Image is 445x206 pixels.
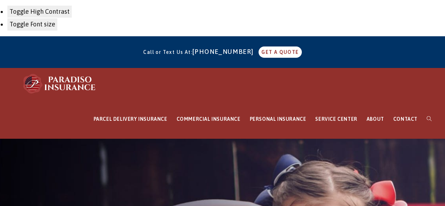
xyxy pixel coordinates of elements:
button: Toggle Font size [7,18,58,31]
span: SERVICE CENTER [315,116,357,122]
span: CONTACT [393,116,418,122]
a: PARCEL DELIVERY INSURANCE [89,100,172,139]
span: Toggle Font size [9,20,55,28]
span: PERSONAL INSURANCE [250,116,306,122]
span: COMMERCIAL INSURANCE [177,116,241,122]
a: GET A QUOTE [259,46,301,58]
a: ABOUT [362,100,389,139]
span: ABOUT [367,116,384,122]
a: COMMERCIAL INSURANCE [172,100,245,139]
a: PERSONAL INSURANCE [245,100,311,139]
button: Toggle High Contrast [7,5,72,18]
a: SERVICE CENTER [311,100,362,139]
span: Call or Text Us At: [143,49,192,55]
img: Paradiso Insurance [21,73,98,94]
a: [PHONE_NUMBER] [192,48,257,55]
span: PARCEL DELIVERY INSURANCE [94,116,167,122]
span: Toggle High Contrast [9,8,70,15]
a: CONTACT [389,100,422,139]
